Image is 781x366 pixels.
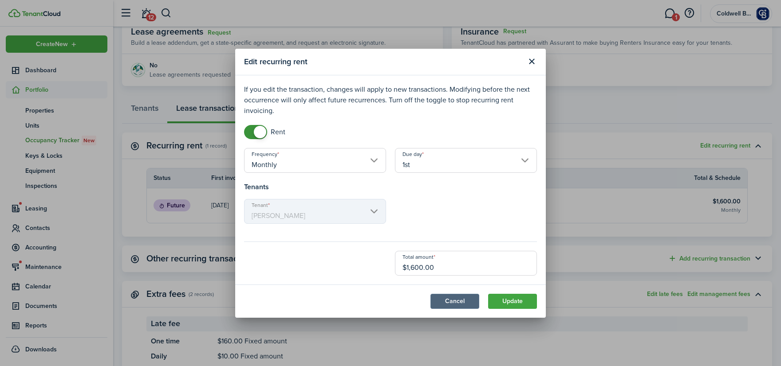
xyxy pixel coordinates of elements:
p: If you edit the transaction, changes will apply to new transactions. Modifying before the next oc... [244,84,537,116]
button: Cancel [430,294,479,309]
button: Update [488,294,537,309]
h4: Tenants [244,182,537,192]
modal-title: Edit recurring rent [244,53,522,70]
input: 0.00 [395,251,537,276]
button: Close modal [524,54,539,69]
